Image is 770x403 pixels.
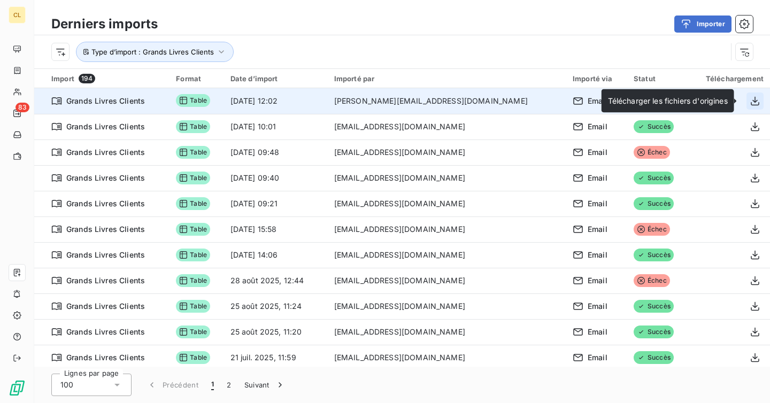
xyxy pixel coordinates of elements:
td: [DATE] 10:01 [224,114,328,139]
span: Grands Livres Clients [66,96,145,106]
span: Succès [634,197,674,210]
td: [DATE] 09:48 [224,139,328,165]
span: Email [588,250,607,260]
button: Importer [674,15,731,33]
div: Date d’import [230,74,321,83]
span: 100 [60,379,73,390]
span: Grands Livres Clients [66,327,145,337]
span: Email [588,327,607,337]
span: 83 [16,103,29,112]
span: Succès [634,351,674,364]
span: Succès [634,249,674,261]
span: Échec [634,274,670,287]
span: Email [588,96,607,106]
td: [EMAIL_ADDRESS][DOMAIN_NAME] [328,345,566,370]
button: Type d’import : Grands Livres Clients [76,42,234,62]
td: 25 août 2025, 11:20 [224,319,328,345]
div: Statut [634,74,682,83]
span: Succès [634,325,674,338]
span: Grands Livres Clients [66,224,145,235]
td: 21 juil. 2025, 11:59 [224,345,328,370]
span: Table [176,300,210,313]
span: Email [588,275,607,286]
span: Email [588,173,607,183]
button: 1 [205,374,220,396]
td: [PERSON_NAME][EMAIL_ADDRESS][DOMAIN_NAME] [328,88,566,114]
div: Format [176,74,217,83]
td: 25 août 2025, 11:24 [224,293,328,319]
h3: Derniers imports [51,14,158,34]
span: Télécharger les fichiers d'origines [608,96,728,105]
span: Email [588,147,607,158]
span: Table [176,325,210,338]
span: Grands Livres Clients [66,198,145,209]
td: [DATE] 12:02 [224,88,328,114]
td: [DATE] 14:06 [224,242,328,268]
td: [EMAIL_ADDRESS][DOMAIN_NAME] [328,165,566,191]
span: Table [176,197,210,210]
span: Succès [634,300,674,313]
div: Importé via [573,74,621,83]
span: Table [176,351,210,364]
span: Grands Livres Clients [66,147,145,158]
iframe: Intercom live chat [734,367,759,392]
span: Table [176,94,210,107]
span: Grands Livres Clients [66,250,145,260]
div: CL [9,6,26,24]
td: [EMAIL_ADDRESS][DOMAIN_NAME] [328,216,566,242]
span: 1 [211,379,214,390]
span: Table [176,249,210,261]
td: [EMAIL_ADDRESS][DOMAIN_NAME] [328,293,566,319]
td: [EMAIL_ADDRESS][DOMAIN_NAME] [328,268,566,293]
td: [EMAIL_ADDRESS][DOMAIN_NAME] [328,319,566,345]
button: Suivant [238,374,292,396]
span: Table [176,146,210,159]
span: Type d’import : Grands Livres Clients [91,48,214,56]
span: 194 [79,74,95,83]
span: Email [588,352,607,363]
span: Grands Livres Clients [66,352,145,363]
div: Import [51,74,163,83]
span: Grands Livres Clients [66,301,145,312]
button: 2 [220,374,237,396]
span: Email [588,198,607,209]
span: Email [588,301,607,312]
div: Importé par [334,74,560,83]
button: Précédent [140,374,205,396]
span: Table [176,120,210,133]
span: Table [176,223,210,236]
img: Logo LeanPay [9,379,26,397]
span: Échec [634,223,670,236]
td: [EMAIL_ADDRESS][DOMAIN_NAME] [328,114,566,139]
span: Échec [634,146,670,159]
td: 28 août 2025, 12:44 [224,268,328,293]
td: [EMAIL_ADDRESS][DOMAIN_NAME] [328,242,566,268]
span: Table [176,172,210,184]
span: Email [588,121,607,132]
td: [EMAIL_ADDRESS][DOMAIN_NAME] [328,139,566,165]
span: Email [588,224,607,235]
span: Grands Livres Clients [66,275,145,286]
td: [EMAIL_ADDRESS][DOMAIN_NAME] [328,191,566,216]
span: Succès [634,172,674,184]
div: Téléchargement [695,74,764,83]
span: Grands Livres Clients [66,121,145,132]
td: [DATE] 15:58 [224,216,328,242]
td: [DATE] 09:21 [224,191,328,216]
span: Grands Livres Clients [66,173,145,183]
span: Succès [634,120,674,133]
td: [DATE] 09:40 [224,165,328,191]
span: Table [176,274,210,287]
